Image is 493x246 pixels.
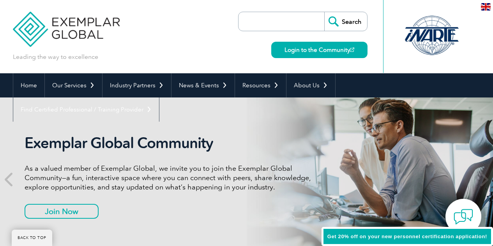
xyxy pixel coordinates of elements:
a: About Us [286,73,335,97]
a: Our Services [45,73,102,97]
p: As a valued member of Exemplar Global, we invite you to join the Exemplar Global Community—a fun,... [25,164,317,192]
h2: Exemplar Global Community [25,134,317,152]
img: contact-chat.png [454,207,473,227]
a: News & Events [171,73,235,97]
img: en [481,3,491,11]
a: BACK TO TOP [12,230,52,246]
a: Join Now [25,204,99,219]
a: Login to the Community [271,42,368,58]
a: Resources [235,73,286,97]
p: Leading the way to excellence [13,53,98,61]
a: Home [13,73,44,97]
img: open_square.png [350,48,354,52]
a: Find Certified Professional / Training Provider [13,97,159,122]
a: Industry Partners [102,73,171,97]
span: Get 20% off on your new personnel certification application! [327,234,487,239]
input: Search [324,12,367,31]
